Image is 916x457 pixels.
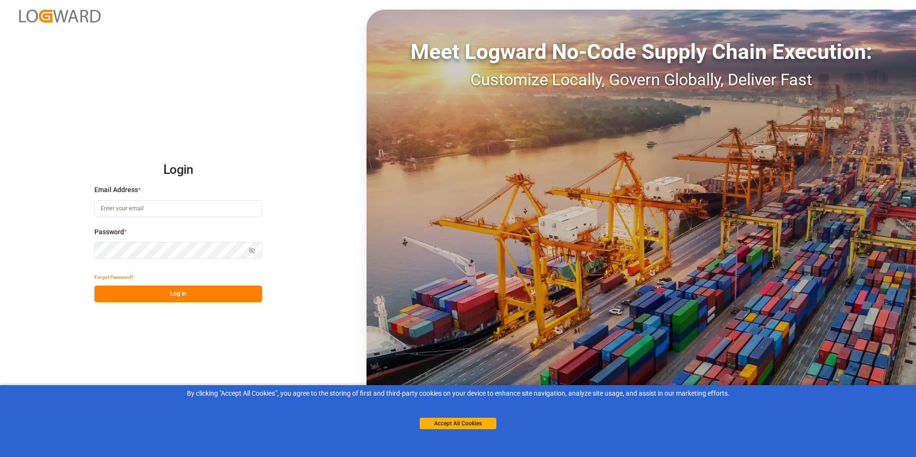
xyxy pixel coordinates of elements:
[7,388,909,399] div: By clicking "Accept All Cookies”, you agree to the storing of first and third-party cookies on yo...
[94,185,138,195] span: Email Address
[366,36,916,68] div: Meet Logward No-Code Supply Chain Execution:
[94,155,262,185] h2: Login
[94,227,124,237] span: Password
[420,418,496,429] button: Accept All Cookies
[94,286,262,302] button: Log In
[94,269,134,286] button: Forgot Password?
[366,68,916,92] div: Customize Locally, Govern Globally, Deliver Fast
[94,200,262,217] input: Enter your email
[19,10,101,23] img: Logward_new_orange.png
